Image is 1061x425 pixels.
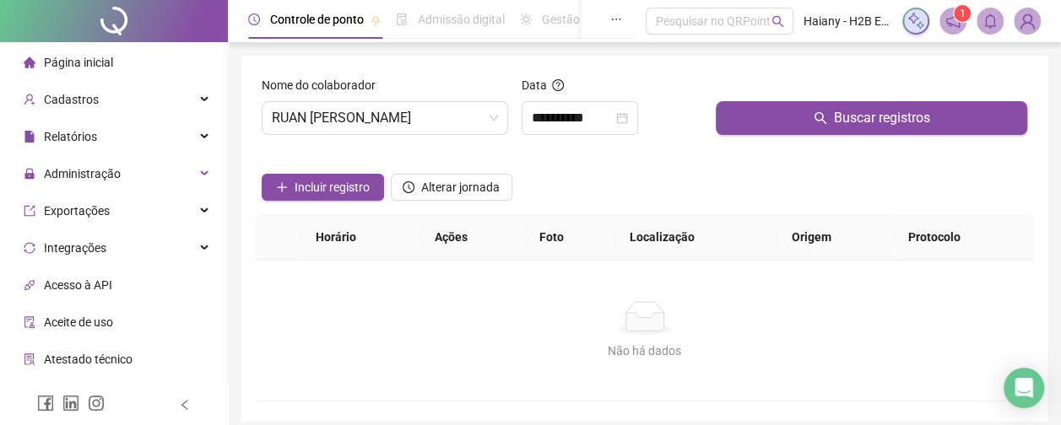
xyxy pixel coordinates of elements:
span: Atestado técnico [44,352,133,366]
span: Haiany - H2B ENGENHARIA EIRELI [804,12,892,30]
span: Alterar jornada [421,178,500,196]
div: Open Intercom Messenger [1004,368,1044,408]
span: 1 [960,8,966,19]
th: Ações [421,214,527,261]
span: RUAN DIEGO FERNANDES [272,102,498,134]
span: question-circle [552,79,564,91]
span: lock [24,168,35,180]
span: search [771,15,784,28]
span: clock-circle [248,13,260,25]
span: file [24,131,35,143]
span: Cadastros [44,93,99,106]
a: Alterar jornada [391,182,513,196]
th: Foto [526,214,616,261]
span: search [814,111,827,125]
span: facebook [37,395,54,412]
div: Não há dados [275,342,1014,360]
img: 6949 [1015,8,1040,34]
span: Exportações [44,204,110,218]
span: bell [983,13,998,29]
span: left [179,399,191,411]
span: Incluir registro [295,178,370,196]
span: sun [520,13,532,25]
span: plus [276,181,288,193]
span: file-done [396,13,408,25]
span: Relatórios [44,130,97,143]
span: audit [24,316,35,328]
th: Localização [616,214,777,261]
img: sparkle-icon.fc2bf0ac1784a2077858766a79e2daf3.svg [907,12,925,30]
th: Protocolo [895,214,1034,261]
sup: 1 [954,5,971,22]
th: Horário [302,214,420,261]
span: pushpin [371,15,381,25]
span: export [24,205,35,217]
span: sync [24,242,35,254]
span: home [24,56,35,68]
button: Incluir registro [262,174,384,201]
span: linkedin [62,395,79,412]
span: ellipsis [610,13,622,25]
button: Buscar registros [716,101,1027,135]
span: api [24,279,35,291]
span: Controle de ponto [270,13,364,26]
th: Origem [777,214,895,261]
span: solution [24,353,35,365]
span: Gestão de férias [542,13,627,26]
span: user-add [24,94,35,105]
span: Integrações [44,241,106,255]
span: instagram [88,395,105,412]
span: Admissão digital [418,13,505,26]
span: notification [945,13,961,29]
span: clock-circle [403,181,414,193]
span: Aceite de uso [44,315,113,329]
label: Nome do colaborador [262,76,387,94]
button: Alterar jornada [391,174,513,201]
span: Buscar registros [834,108,930,128]
span: Administração [44,167,121,180]
span: Página inicial [44,56,113,69]
span: Acesso à API [44,278,112,292]
span: Data [522,78,547,92]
